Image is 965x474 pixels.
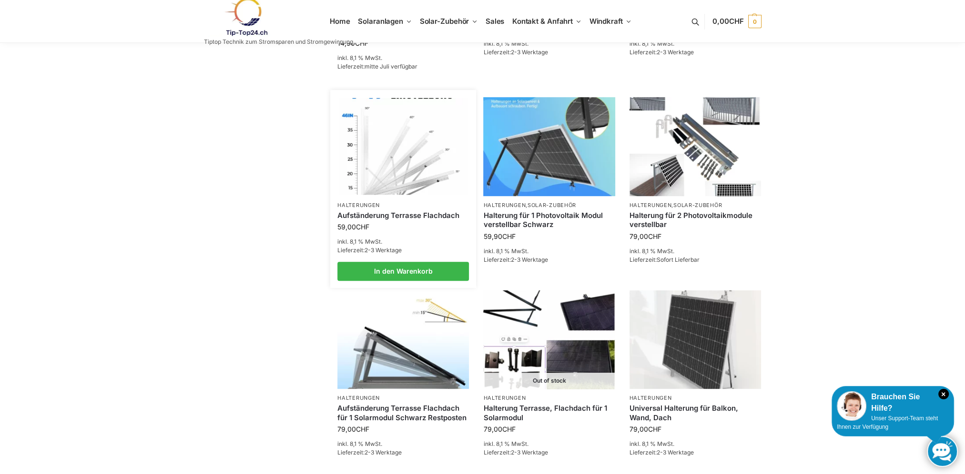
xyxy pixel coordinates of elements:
span: CHF [729,17,744,26]
a: Solar-Zubehör [673,202,722,208]
img: Customer service [837,391,866,421]
span: 0 [748,15,762,28]
img: Halterung Terrasse, Flachdach für 1 Solarmodul [483,290,615,389]
span: 2-3 Werktage [657,49,694,56]
bdi: 14,90 [337,39,368,47]
span: CHF [648,425,661,433]
span: Lieferzeit: [630,449,694,456]
div: Brauchen Sie Hilfe? [837,391,949,414]
bdi: 59,00 [337,223,369,231]
p: inkl. 8,1 % MwSt. [483,247,615,256]
p: inkl. 8,1 % MwSt. [630,39,761,48]
span: 2-3 Werktage [365,247,402,254]
span: Sofort Lieferbar [657,256,700,263]
p: inkl. 8,1 % MwSt. [630,440,761,448]
bdi: 79,00 [337,425,369,433]
p: inkl. 8,1 % MwSt. [337,237,469,246]
a: Halterungen [630,395,672,401]
a: Solar-Zubehör [528,202,576,208]
span: CHF [648,232,661,240]
span: Solaranlagen [358,17,403,26]
a: Halterung Terrasse, Flachdach für 1 Solarmodul [483,404,615,422]
span: mitte Juli verfügbar [365,63,417,70]
p: inkl. 8,1 % MwSt. [483,39,615,48]
span: 2-3 Werktage [510,256,548,263]
p: inkl. 8,1 % MwSt. [630,247,761,256]
p: , [630,202,761,209]
span: Unser Support-Team steht Ihnen zur Verfügung [837,415,938,430]
span: 0,00 [712,17,743,26]
span: Lieferzeit: [483,449,548,456]
p: inkl. 8,1 % MwSt. [337,54,469,62]
a: Halterungen [337,202,380,208]
bdi: 79,00 [483,425,515,433]
a: Universal Halterung für Balkon, Wand, Dach [630,404,761,422]
span: CHF [356,223,369,231]
p: inkl. 8,1 % MwSt. [483,440,615,448]
span: CHF [502,232,515,240]
a: Aufständerung Terrasse Flachdach für 1 Solarmodul Schwarz Restposten [337,404,469,422]
a: Halterungen [483,202,526,208]
img: Halterung-Terrasse Aufständerung [337,290,469,389]
span: Lieferzeit: [483,256,548,263]
span: Lieferzeit: [337,449,402,456]
span: Solar-Zubehör [420,17,469,26]
i: Schließen [938,389,949,399]
p: inkl. 8,1 % MwSt. [337,440,469,448]
span: Sales [486,17,505,26]
a: Halterungen [483,395,526,401]
span: 2-3 Werktage [510,449,548,456]
span: CHF [502,425,515,433]
span: Lieferzeit: [483,49,548,56]
a: In den Warenkorb legen: „Aufständerung Terrasse Flachdach“ [337,262,469,281]
img: Befestigung Solarpaneele [630,290,761,389]
bdi: 79,00 [630,425,661,433]
a: Halterungen [630,202,672,208]
span: CHF [356,425,369,433]
bdi: 59,90 [483,232,515,240]
a: Halterung für 2 Photovoltaikmodule verstellbar [630,211,761,229]
span: 2-3 Werktage [510,49,548,56]
span: Kontakt & Anfahrt [512,17,573,26]
span: 2-3 Werktage [365,449,402,456]
img: Solarpaneel Halterung Wand Lang Schwarz [483,97,615,196]
span: Lieferzeit: [630,256,700,263]
span: Lieferzeit: [630,49,694,56]
span: Lieferzeit: [337,63,417,70]
a: 0,00CHF 0 [712,7,761,36]
a: Halterungen [337,395,380,401]
span: Windkraft [589,17,623,26]
p: Tiptop Technik zum Stromsparen und Stromgewinnung [204,39,353,45]
span: 2-3 Werktage [657,449,694,456]
a: Out of stockHalterung Terrasse, Flachdach für 1 Solarmodul [483,290,615,389]
img: Die optimierte Produktbeschreibung könnte wie folgt lauten: Flexibles Montagesystem für Solarpaneele [339,98,468,195]
a: Aufständerung Terrasse Flachdach [337,211,469,220]
p: , [483,202,615,209]
bdi: 79,00 [630,232,661,240]
a: Halterung für 1 Photovoltaik Modul verstellbar Schwarz [483,211,615,229]
img: Halterung für 2 Photovoltaikmodule verstellbar [630,97,761,196]
span: Lieferzeit: [337,247,402,254]
span: CHF [355,39,368,47]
